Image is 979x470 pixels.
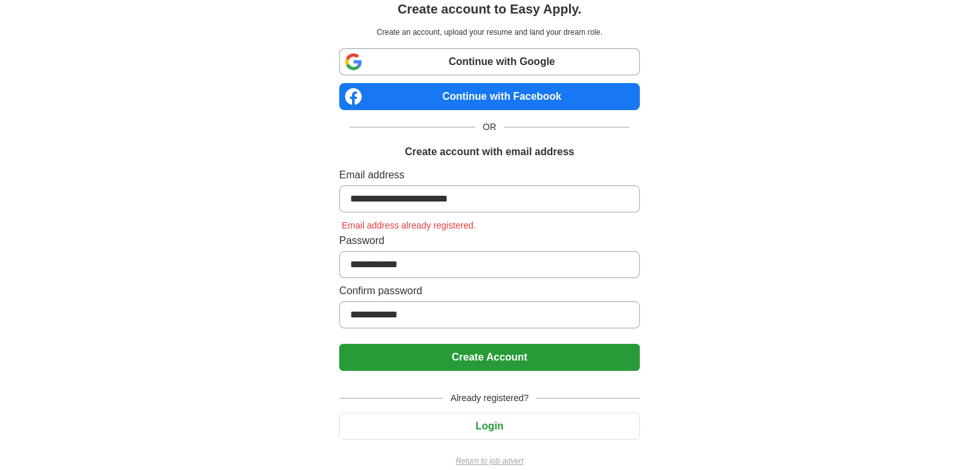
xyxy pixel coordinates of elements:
[443,391,536,405] span: Already registered?
[339,83,640,110] a: Continue with Facebook
[339,233,640,249] label: Password
[405,144,574,160] h1: Create account with email address
[339,344,640,371] button: Create Account
[339,283,640,299] label: Confirm password
[339,48,640,75] a: Continue with Google
[475,120,504,134] span: OR
[339,413,640,440] button: Login
[339,455,640,467] a: Return to job advert
[342,26,637,38] p: Create an account, upload your resume and land your dream role.
[339,420,640,431] a: Login
[339,220,479,230] span: Email address already registered.
[339,167,640,183] label: Email address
